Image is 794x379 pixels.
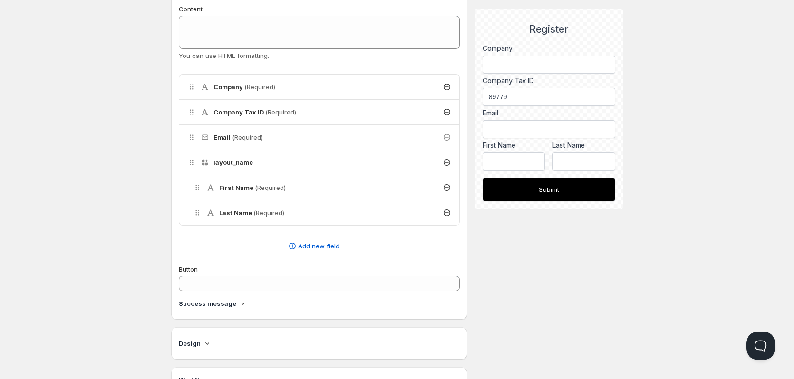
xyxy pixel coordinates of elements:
[265,108,296,116] span: (Required)
[746,332,775,360] iframe: Help Scout Beacon - Open
[483,108,615,118] div: Email
[255,184,286,191] span: (Required)
[179,265,198,273] span: Button
[483,178,615,201] button: Submit
[552,141,615,150] label: Last Name
[179,339,201,348] h4: Design
[173,238,454,254] button: Add new field
[213,158,253,167] h4: layout_name
[179,299,236,308] h4: Success message
[244,83,275,91] span: (Required)
[213,133,263,142] h4: Email
[298,241,339,251] span: Add new field
[483,23,615,36] h2: Register
[253,209,284,217] span: (Required)
[483,44,615,53] label: Company
[219,208,284,218] h4: Last Name
[483,76,615,85] label: Company Tax ID
[213,107,296,117] h4: Company Tax ID
[219,183,286,192] h4: First Name
[179,5,203,13] span: Content
[232,133,263,141] span: (Required)
[213,82,275,92] h4: Company
[483,141,545,150] label: First Name
[179,52,269,59] span: You can use HTML formatting.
